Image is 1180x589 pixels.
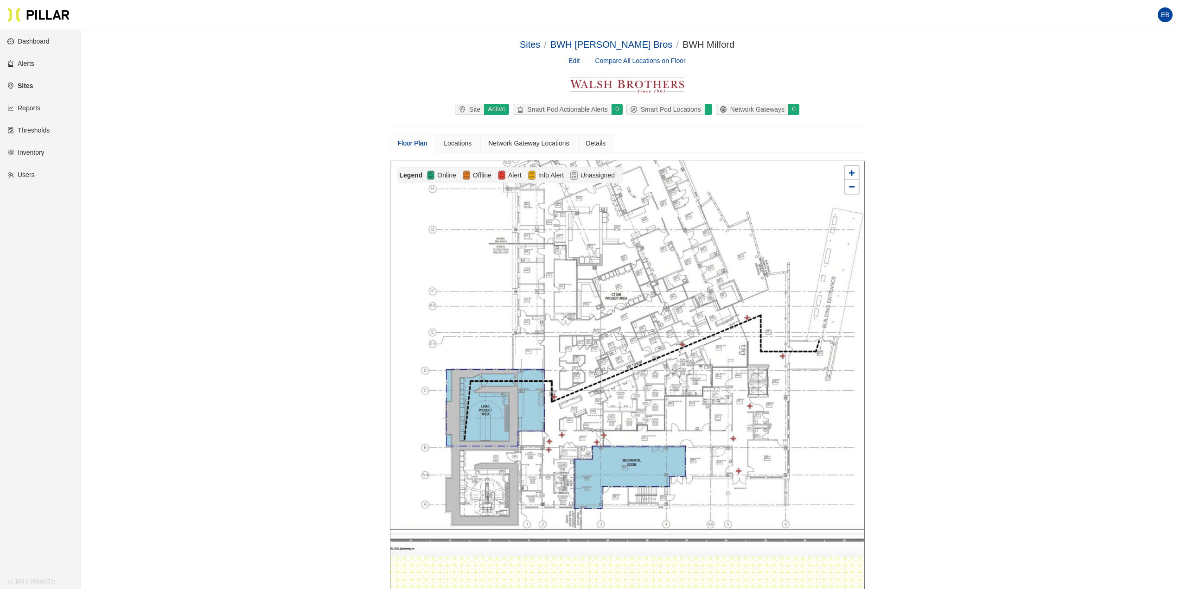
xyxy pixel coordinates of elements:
[569,170,579,181] img: Unassigned
[435,170,458,180] span: Online
[7,38,50,45] a: dashboardDashboard
[544,39,547,50] span: /
[7,60,34,67] a: alertAlerts
[716,104,788,114] div: Network Gateways
[627,104,705,114] div: Smart Pod Locations
[506,170,523,180] span: Alert
[845,180,859,194] a: Zoom out
[444,138,472,148] div: Locations
[527,170,536,181] img: Alert
[566,73,688,96] img: Walsh Brothers
[682,39,734,50] span: BWH Milford
[848,167,855,178] span: +
[568,56,580,66] a: Edit
[400,170,427,180] div: Legend
[398,138,427,148] div: Floor Plan
[488,138,569,148] div: Network Gateway Locations
[462,170,471,181] img: Offline
[845,166,859,180] a: Zoom in
[536,170,566,180] span: Info Alert
[595,57,685,64] a: Compare All Locations on Floor
[471,170,493,180] span: Offline
[579,170,617,180] span: Unassigned
[7,171,35,178] a: teamUsers
[720,106,730,113] span: global
[7,82,33,89] a: environmentSites
[497,170,506,181] img: Alert
[7,104,40,112] a: line-chartReports
[676,39,679,50] span: /
[7,127,50,134] a: exceptionThresholds
[455,104,484,114] div: Site
[426,170,435,181] img: Online
[586,138,606,148] div: Details
[550,39,672,50] a: BWH [PERSON_NAME] Bros
[7,7,70,22] img: Pillar Technologies
[7,149,45,156] a: qrcodeInventory
[513,104,612,114] div: Smart Pod Actionable Alerts
[788,104,799,115] div: 0
[631,106,641,113] span: compass
[1161,7,1170,22] span: EB
[459,106,469,113] span: environment
[517,106,527,113] span: alert
[611,104,623,115] div: 0
[848,181,855,192] span: −
[511,104,624,115] a: alertSmart Pod Actionable Alerts0
[484,104,509,115] div: Active
[520,39,540,50] a: Sites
